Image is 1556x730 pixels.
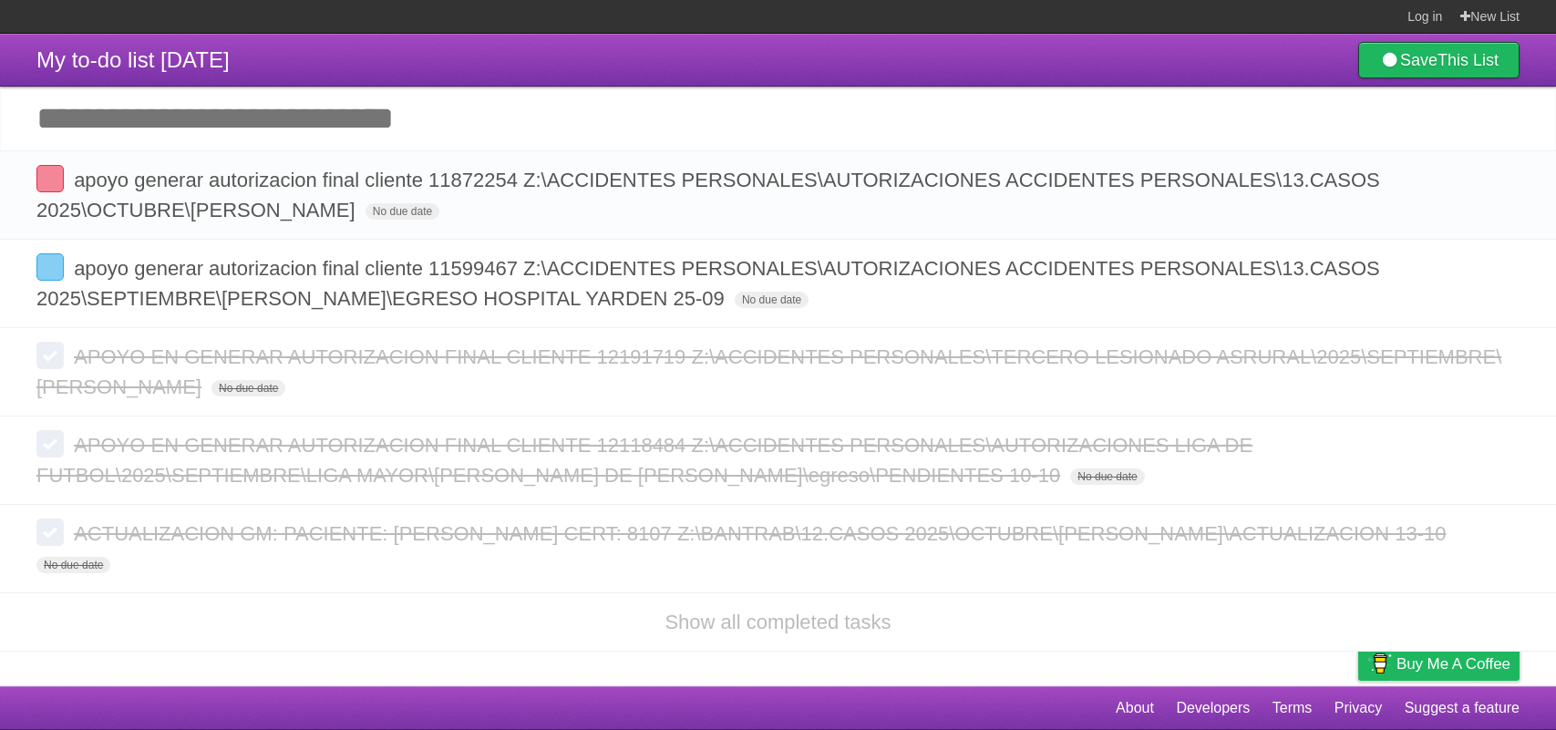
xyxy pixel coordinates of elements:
[366,203,439,220] span: No due date
[1334,691,1382,725] a: Privacy
[1358,42,1520,78] a: SaveThis List
[1367,648,1392,679] img: Buy me a coffee
[36,345,1501,398] span: APOYO EN GENERAR AUTORIZACION FINAL CLIENTE 12191719 Z:\ACCIDENTES PERSONALES\TERCERO LESIONADO A...
[36,47,230,72] span: My to-do list [DATE]
[36,519,64,546] label: Done
[36,169,1380,221] span: apoyo generar autorizacion final cliente 11872254 Z:\ACCIDENTES PERSONALES\AUTORIZACIONES ACCIDEN...
[1405,691,1520,725] a: Suggest a feature
[665,611,891,633] a: Show all completed tasks
[211,380,285,396] span: No due date
[36,342,64,369] label: Done
[36,253,64,281] label: Done
[1070,468,1144,485] span: No due date
[1437,51,1499,69] b: This List
[1116,691,1154,725] a: About
[36,434,1252,487] span: APOYO EN GENERAR AUTORIZACION FINAL CLIENTE 12118484 Z:\ACCIDENTES PERSONALES\AUTORIZACIONES LIGA...
[36,557,110,573] span: No due date
[36,257,1380,310] span: apoyo generar autorizacion final cliente 11599467 Z:\ACCIDENTES PERSONALES\AUTORIZACIONES ACCIDEN...
[74,522,1450,545] span: ACTUALIZACION GM: PACIENTE: [PERSON_NAME] CERT: 8107 Z:\BANTRAB\12.CASOS 2025\OCTUBRE\[PERSON_NAM...
[36,165,64,192] label: Done
[1176,691,1250,725] a: Developers
[1396,648,1510,680] span: Buy me a coffee
[735,292,809,308] span: No due date
[36,430,64,458] label: Done
[1358,647,1520,681] a: Buy me a coffee
[1273,691,1313,725] a: Terms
